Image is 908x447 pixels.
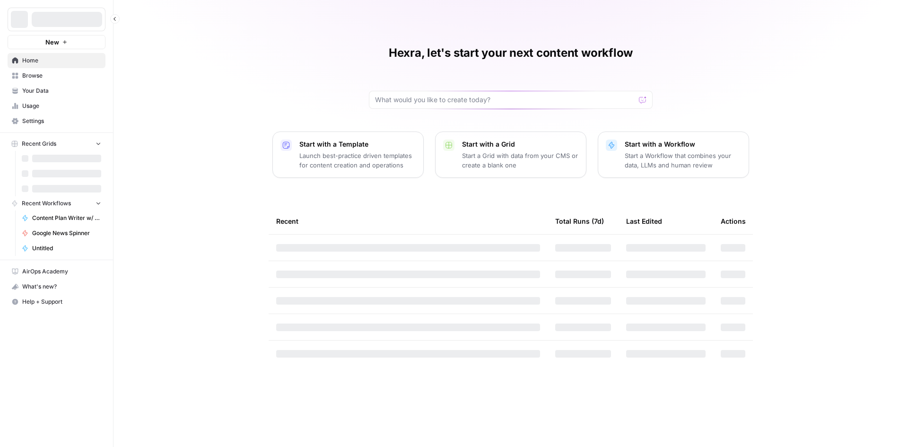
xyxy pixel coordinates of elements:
a: Usage [8,98,105,114]
a: Your Data [8,83,105,98]
span: Home [22,56,101,65]
button: Recent Workflows [8,196,105,210]
p: Start a Workflow that combines your data, LLMs and human review [625,151,741,170]
span: AirOps Academy [22,267,101,276]
button: Recent Grids [8,137,105,151]
a: AirOps Academy [8,264,105,279]
button: Help + Support [8,294,105,309]
button: Start with a WorkflowStart a Workflow that combines your data, LLMs and human review [598,131,749,178]
p: Start with a Workflow [625,140,741,149]
span: Settings [22,117,101,125]
h1: Hexra, let's start your next content workflow [389,45,633,61]
span: Google News Spinner [32,229,101,237]
a: Content Plan Writer w/ Visual Suggestions [17,210,105,226]
span: Browse [22,71,101,80]
span: New [45,37,59,47]
button: Start with a TemplateLaunch best-practice driven templates for content creation and operations [272,131,424,178]
span: Help + Support [22,298,101,306]
span: Content Plan Writer w/ Visual Suggestions [32,214,101,222]
a: Untitled [17,241,105,256]
div: What's new? [8,280,105,294]
a: Google News Spinner [17,226,105,241]
span: Recent Workflows [22,199,71,208]
div: Last Edited [626,208,662,234]
span: Untitled [32,244,101,253]
p: Launch best-practice driven templates for content creation and operations [299,151,416,170]
button: New [8,35,105,49]
p: Start with a Grid [462,140,578,149]
input: What would you like to create today? [375,95,635,105]
p: Start with a Template [299,140,416,149]
div: Recent [276,208,540,234]
button: What's new? [8,279,105,294]
div: Total Runs (7d) [555,208,604,234]
a: Home [8,53,105,68]
span: Your Data [22,87,101,95]
a: Settings [8,114,105,129]
span: Usage [22,102,101,110]
span: Recent Grids [22,140,56,148]
p: Start a Grid with data from your CMS or create a blank one [462,151,578,170]
div: Actions [721,208,746,234]
a: Browse [8,68,105,83]
button: Start with a GridStart a Grid with data from your CMS or create a blank one [435,131,586,178]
